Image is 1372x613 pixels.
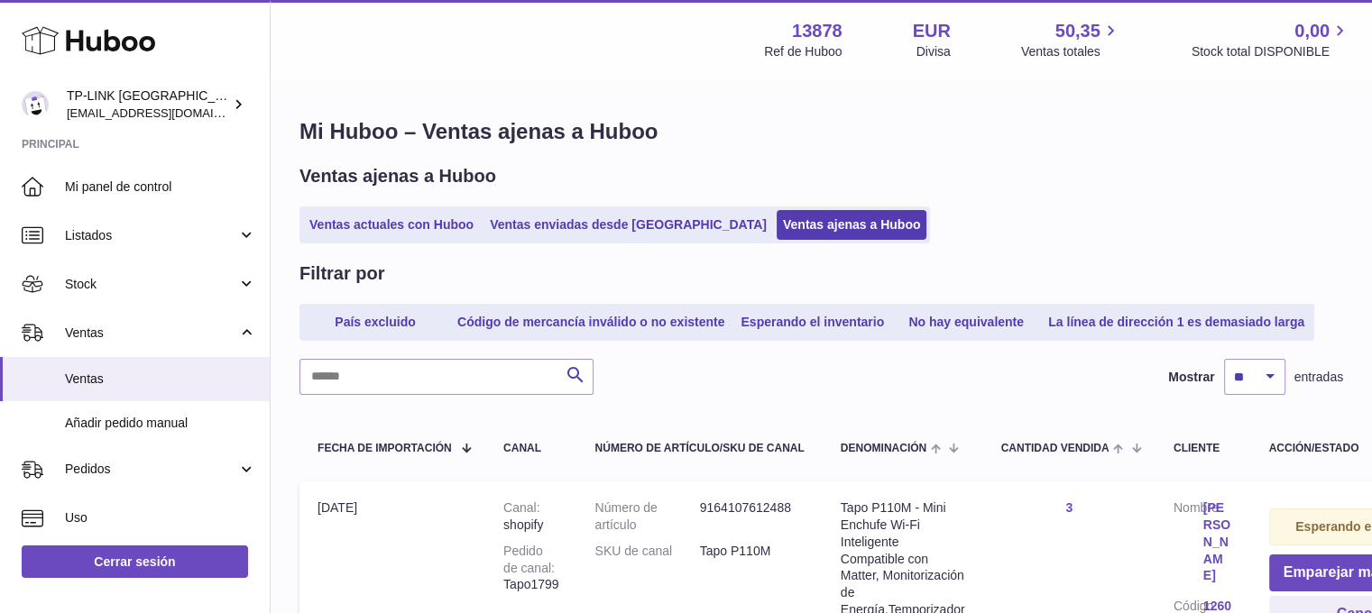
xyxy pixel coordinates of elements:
[792,19,843,43] strong: 13878
[67,87,229,122] div: TP-LINK [GEOGRAPHIC_DATA], SOCIEDAD LIMITADA
[1021,19,1121,60] a: 50,35 Ventas totales
[1192,43,1350,60] span: Stock total DISPONIBLE
[483,210,773,240] a: Ventas enviadas desde [GEOGRAPHIC_DATA]
[65,276,237,293] span: Stock
[1203,499,1233,584] a: [PERSON_NAME]
[303,210,480,240] a: Ventas actuales con Huboo
[503,544,555,575] strong: Pedido de canal
[65,227,237,244] span: Listados
[1294,19,1330,43] span: 0,00
[1055,19,1100,43] span: 50,35
[503,499,559,534] div: shopify
[1000,443,1109,454] span: Cantidad vendida
[299,117,1343,146] h1: Mi Huboo – Ventas ajenas a Huboo
[451,307,731,337] a: Código de mercancía inválido o no existente
[700,543,805,560] dd: Tapo P110M
[1168,369,1214,386] label: Mostrar
[1174,443,1233,454] div: Cliente
[67,105,265,120] span: [EMAIL_ADDRESS][DOMAIN_NAME]
[65,509,256,526] span: Uso
[65,371,256,388] span: Ventas
[700,499,805,534] dd: 9164107612488
[595,543,700,560] dt: SKU de canal
[1021,43,1121,60] span: Ventas totales
[894,307,1038,337] a: No hay equivalente
[303,307,447,337] a: País excluido
[503,500,539,515] strong: Canal
[1042,307,1311,337] a: La línea de dirección 1 es demasiado larga
[65,461,237,478] span: Pedidos
[734,307,890,337] a: Esperando el inventario
[503,543,559,594] div: Tapo1799
[22,91,49,118] img: internalAdmin-13878@internal.huboo.com
[65,415,256,432] span: Añadir pedido manual
[777,210,927,240] a: Ventas ajenas a Huboo
[318,443,452,454] span: Fecha de importación
[65,178,256,196] span: Mi panel de control
[22,545,248,578] a: Cerrar sesión
[1065,500,1073,515] a: 3
[65,325,237,342] span: Ventas
[299,164,496,188] h2: Ventas ajenas a Huboo
[1174,499,1203,589] dt: Nombre
[503,443,559,454] div: Canal
[1294,369,1343,386] span: entradas
[595,443,805,454] div: Número de artículo/SKU de canal
[299,261,384,286] h2: Filtrar por
[764,43,842,60] div: Ref de Huboo
[841,443,926,454] span: Denominación
[1192,19,1350,60] a: 0,00 Stock total DISPONIBLE
[595,499,700,534] dt: Número de artículo
[913,19,951,43] strong: EUR
[916,43,951,60] div: Divisa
